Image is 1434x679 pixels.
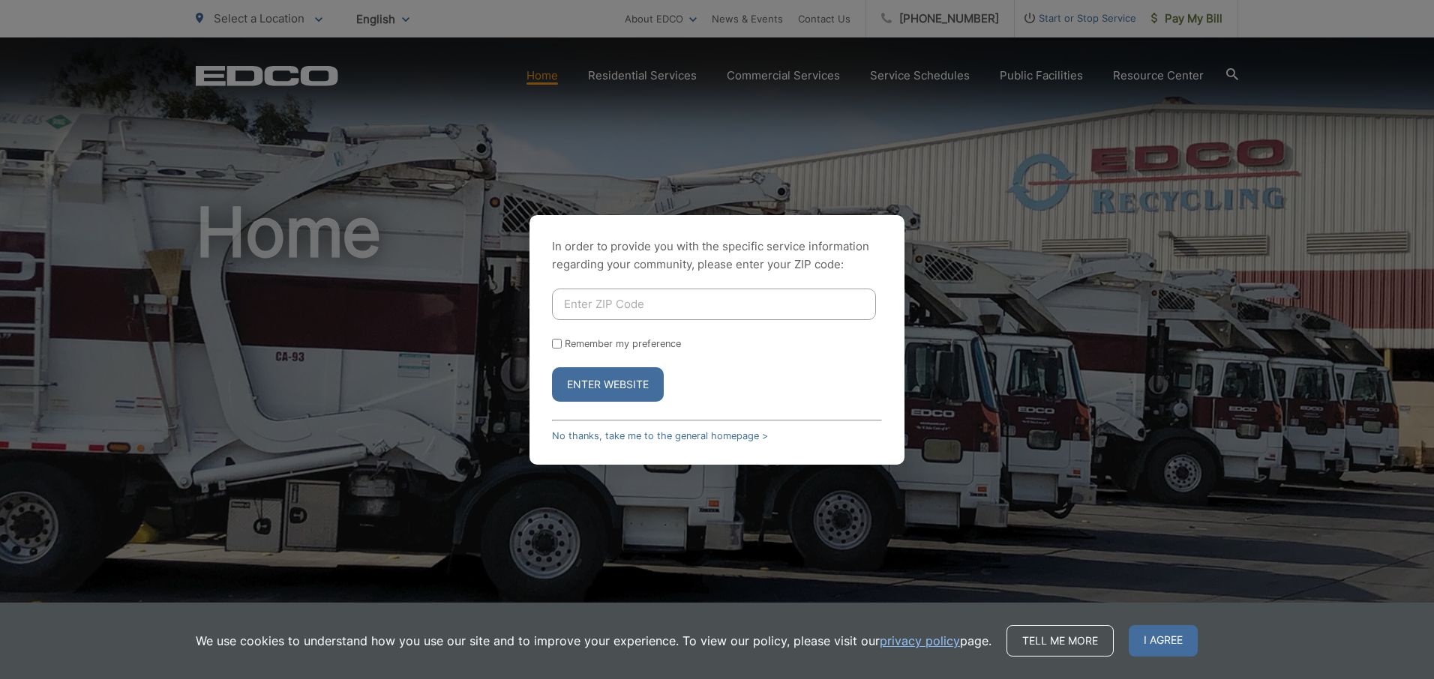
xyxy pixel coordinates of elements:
a: privacy policy [880,632,960,650]
p: We use cookies to understand how you use our site and to improve your experience. To view our pol... [196,632,991,650]
a: Tell me more [1006,625,1114,657]
input: Enter ZIP Code [552,289,876,320]
button: Enter Website [552,367,664,402]
label: Remember my preference [565,338,681,349]
a: No thanks, take me to the general homepage > [552,430,768,441]
p: In order to provide you with the specific service information regarding your community, please en... [552,238,882,274]
span: I agree [1129,625,1198,657]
